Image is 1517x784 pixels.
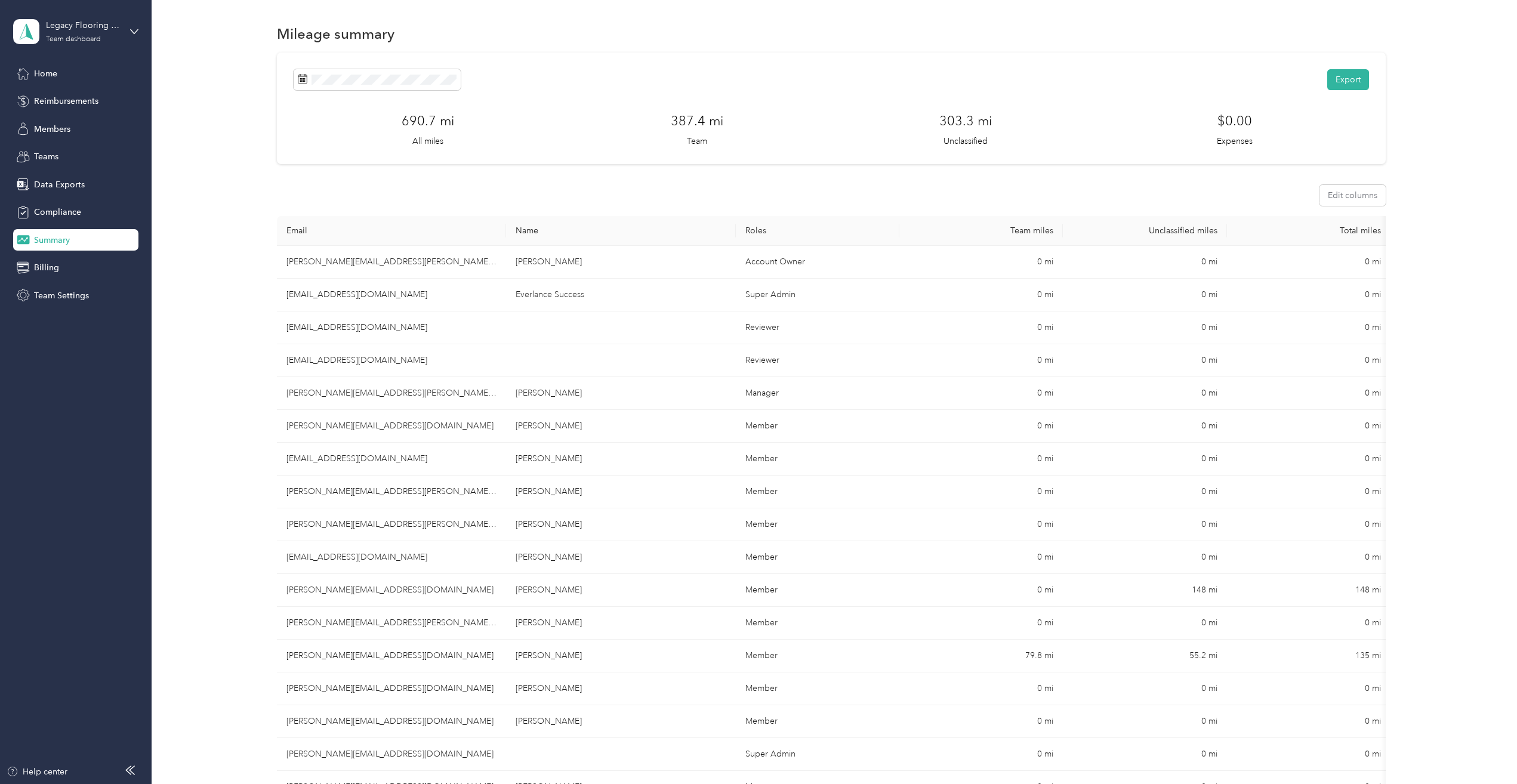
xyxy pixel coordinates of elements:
iframe: Everlance-gr Chat Button Frame [1450,717,1517,784]
td: favr1+legacyflooring@everlance.com [277,311,506,344]
td: 0 mi [899,476,1063,508]
button: Export [1327,69,1369,90]
td: 0 mi [1227,377,1390,410]
td: 148 mi [1227,574,1390,607]
td: 0 mi [1063,508,1226,541]
td: chris.jones@legacyflooringnc.com [277,377,506,410]
td: Member [736,508,899,541]
button: Help center [7,766,67,778]
td: 0 mi [899,246,1063,279]
td: 0 mi [899,443,1063,476]
td: 0 mi [1227,410,1390,443]
td: 0 mi [899,410,1063,443]
td: 0 mi [1063,311,1226,344]
td: Reviewer [736,311,899,344]
td: 0 mi [1227,311,1390,344]
span: Teams [34,150,58,163]
span: Summary [34,234,70,246]
td: misty.t@legacyflooringnc.com [277,640,506,672]
td: 0 mi [1227,705,1390,738]
td: Member [736,607,899,640]
th: Name [506,216,735,246]
h1: Mileage summary [277,27,394,40]
td: Member [736,410,899,443]
span: Data Exports [34,178,85,191]
h3: 690.7 mi [402,111,454,131]
span: Home [34,67,57,80]
td: 0 mi [899,738,1063,771]
td: Chris Jones [506,377,735,410]
td: 0 mi [1227,443,1390,476]
h3: $0.00 [1217,111,1252,131]
td: 0 mi [1063,607,1226,640]
span: Members [34,123,70,135]
td: Katie McClure [506,672,735,705]
td: 0 mi [1063,410,1226,443]
span: Reimbursements [34,95,98,107]
td: 0 mi [899,705,1063,738]
td: 55.2 mi [1063,640,1226,672]
td: 0 mi [1227,672,1390,705]
td: 0 mi [899,377,1063,410]
td: Nykia Walker [506,574,735,607]
td: Chris Cole [506,705,735,738]
span: Compliance [34,206,81,218]
td: Super Admin [736,738,899,771]
td: 0 mi [899,607,1063,640]
td: Deana Fey [506,246,735,279]
td: 0 mi [1063,672,1226,705]
td: Member [736,541,899,574]
td: chris.c@legacyflooringnc.com [277,705,506,738]
td: 0 mi [899,541,1063,574]
td: Member [736,574,899,607]
th: Team miles [899,216,1063,246]
td: Member [736,640,899,672]
td: 0 mi [899,508,1063,541]
td: 0 mi [899,311,1063,344]
td: 0 mi [1063,476,1226,508]
td: johneason@legacyflooringnc.com [277,738,506,771]
td: 0 mi [1063,246,1226,279]
td: Corey Gaskins [506,607,735,640]
td: Super Admin [736,279,899,311]
td: John Huggins [506,508,735,541]
td: 0 mi [899,344,1063,377]
h3: 303.3 mi [939,111,992,131]
p: Unclassified [943,135,988,147]
td: 0 mi [1227,246,1390,279]
td: 0 mi [1227,738,1390,771]
td: 0 mi [1227,476,1390,508]
td: 0 mi [1063,443,1226,476]
td: Reviewer [736,344,899,377]
td: Ben Flores [506,443,735,476]
td: 0 mi [1063,279,1226,311]
td: 148 mi [1063,574,1226,607]
td: 0 mi [1063,541,1226,574]
td: 0 mi [899,574,1063,607]
p: All miles [412,135,443,147]
span: Team Settings [34,289,89,302]
td: favr2+legacyflooring@everlance.com [277,344,506,377]
td: 0 mi [1063,344,1226,377]
td: 0 mi [1063,705,1226,738]
td: Account Owner [736,246,899,279]
td: Cierra Warner [506,541,735,574]
td: Member [736,705,899,738]
td: Member [736,672,899,705]
td: elizabeth.sexton2@legacyflooringnc.com [277,410,506,443]
td: 0 mi [1063,738,1226,771]
td: cierra.w@legacyflooringnc.com [277,541,506,574]
td: Manager [736,377,899,410]
td: deana.fey@legacyflooringnc.com [277,246,506,279]
td: 0 mi [1063,377,1226,410]
p: Team [687,135,707,147]
td: Elizabeth Urquhart [506,410,735,443]
div: Legacy Flooring LW LLC [46,19,121,32]
div: Team dashboard [46,36,101,43]
td: Misty Thebeau [506,640,735,672]
td: ben.f@legacyflooringnc.com [277,443,506,476]
td: 0 mi [1227,279,1390,311]
button: Edit columns [1319,185,1386,206]
span: Billing [34,261,59,274]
